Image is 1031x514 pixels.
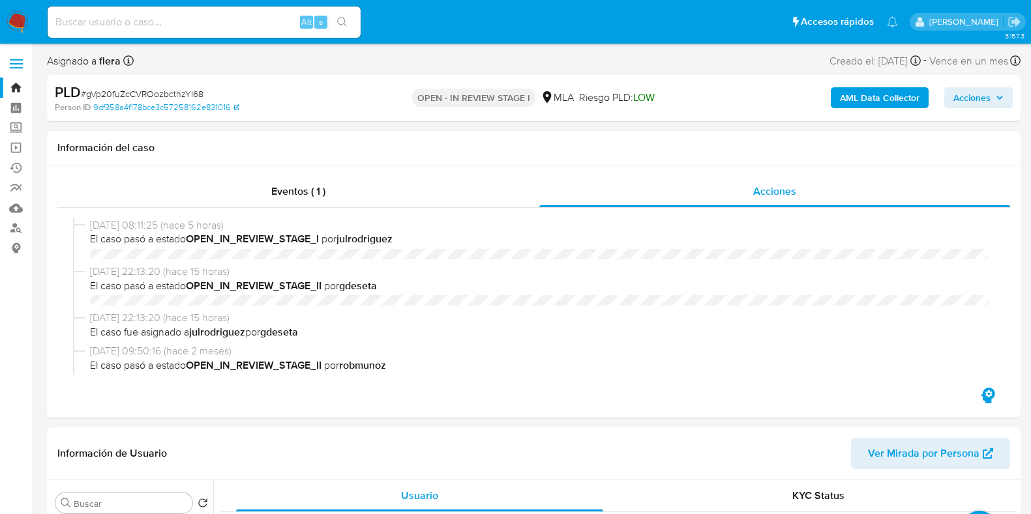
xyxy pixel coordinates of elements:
[90,325,989,339] span: El caso fue asignado a por
[47,54,121,68] span: Asignado a
[840,87,919,108] b: AML Data Collector
[412,89,535,107] p: OPEN - IN REVIEW STAGE I
[186,358,321,373] b: OPEN_IN_REVIEW_STAGE_II
[260,324,298,339] b: gdeseta
[271,184,325,199] span: Eventos ( 1 )
[831,87,929,108] button: AML Data Collector
[198,498,208,512] button: Volver al orden por defecto
[868,438,979,469] span: Ver Mirada por Persona
[55,102,91,113] b: Person ID
[301,16,312,28] span: Alt
[57,141,1010,154] h1: Información del caso
[186,231,319,246] b: OPEN_IN_REVIEW_STAGE_I
[633,90,655,105] span: LOW
[74,498,187,509] input: Buscar
[753,184,796,199] span: Acciones
[90,264,989,279] span: [DATE] 22:13:20 (hace 15 horas)
[319,16,323,28] span: s
[953,87,991,108] span: Acciones
[55,81,81,102] b: PLD
[579,91,655,105] span: Riesgo PLD:
[829,52,921,70] div: Creado el: [DATE]
[57,447,167,460] h1: Información de Usuario
[801,15,874,29] span: Accesos rápidos
[929,16,1003,28] p: florencia.lera@mercadolibre.com
[93,102,239,113] a: 9df358a4f178bce3c57258162e831016
[541,91,574,105] div: MLA
[339,278,377,293] b: gdeseta
[81,87,203,100] span: # gVp20fuZcCVROozbcthzYI68
[90,344,989,358] span: [DATE] 09:50:16 (hace 2 meses)
[61,498,71,508] button: Buscar
[90,232,989,246] span: El caso pasó a estado por
[90,279,989,293] span: El caso pasó a estado por
[329,13,355,31] button: search-icon
[923,52,927,70] span: -
[336,231,393,246] b: julrodriguez
[929,54,1008,68] span: Vence en un mes
[1008,15,1021,29] a: Salir
[792,488,844,503] span: KYC Status
[90,218,989,233] span: [DATE] 08:11:25 (hace 5 horas)
[90,358,989,373] span: El caso pasó a estado por
[851,438,1010,469] button: Ver Mirada por Persona
[186,278,321,293] b: OPEN_IN_REVIEW_STAGE_II
[189,324,245,339] b: julrodriguez
[48,14,361,31] input: Buscar usuario o caso...
[887,16,898,27] a: Notificaciones
[339,358,386,373] b: robmunoz
[944,87,1013,108] button: Acciones
[401,488,438,503] span: Usuario
[90,311,989,325] span: [DATE] 22:13:20 (hace 15 horas)
[97,53,121,68] b: flera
